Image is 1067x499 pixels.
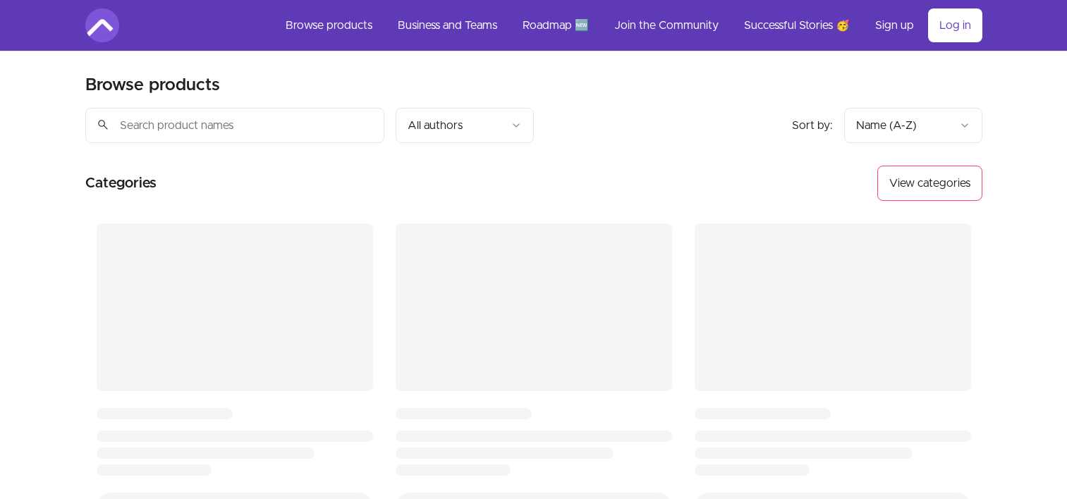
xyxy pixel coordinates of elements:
span: search [97,115,109,135]
a: Roadmap 🆕 [511,8,600,42]
a: Successful Stories 🥳 [733,8,861,42]
input: Search product names [85,108,384,143]
button: Filter by author [396,108,534,143]
h2: Browse products [85,74,220,97]
a: Business and Teams [386,8,508,42]
a: Join the Community [603,8,730,42]
a: Sign up [864,8,925,42]
nav: Main [274,8,982,42]
a: Browse products [274,8,384,42]
button: View categories [877,166,982,201]
span: Sort by: [792,120,833,131]
a: Log in [928,8,982,42]
h2: Categories [85,166,157,201]
button: Product sort options [844,108,982,143]
img: Amigoscode logo [85,8,119,42]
